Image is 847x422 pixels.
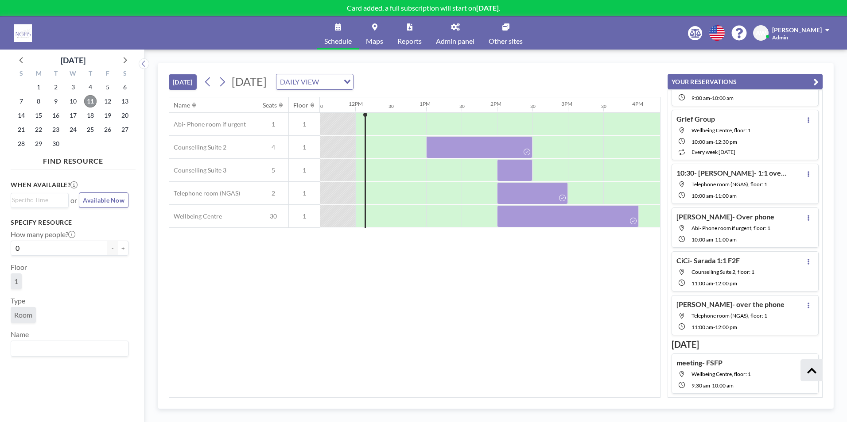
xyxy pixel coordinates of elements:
[14,277,18,286] span: 1
[232,75,267,88] span: [DATE]
[715,324,737,330] span: 12:00 PM
[715,236,737,243] span: 11:00 AM
[476,4,499,12] b: [DATE]
[14,24,32,42] img: organization-logo
[84,95,97,107] span: Thursday, September 11, 2025
[67,123,79,136] span: Wednesday, September 24, 2025
[84,81,97,93] span: Thursday, September 4, 2025
[772,34,788,41] span: Admin
[12,343,123,354] input: Search for option
[15,95,27,107] span: Sunday, September 7, 2025
[32,81,45,93] span: Monday, September 1, 2025
[12,195,63,205] input: Search for option
[318,104,323,109] div: 30
[676,300,785,309] h4: [PERSON_NAME]- over the phone
[15,109,27,122] span: Sunday, September 14, 2025
[278,76,321,88] span: DAILY VIEW
[258,212,288,220] span: 30
[692,280,713,287] span: 11:00 AM
[692,127,751,134] span: Wellbeing Centre, floor: 1
[99,69,116,80] div: F
[32,123,45,136] span: Monday, September 22, 2025
[490,100,501,107] div: 2PM
[715,280,737,287] span: 12:00 PM
[169,189,240,197] span: Telephone room (NGAS)
[712,95,734,101] span: 10:00 AM
[30,69,47,80] div: M
[349,100,363,107] div: 12PM
[169,74,197,90] button: [DATE]
[676,169,787,177] h4: 10:30- [PERSON_NAME]- 1:1 over the phone
[389,104,394,109] div: 30
[289,166,320,174] span: 1
[11,341,128,356] div: Search for option
[713,236,715,243] span: -
[713,280,715,287] span: -
[710,95,712,101] span: -
[11,230,75,239] label: How many people?
[429,16,482,50] a: Admin panel
[11,263,27,272] label: Floor
[530,104,536,109] div: 30
[32,95,45,107] span: Monday, September 8, 2025
[50,95,62,107] span: Tuesday, September 9, 2025
[32,138,45,150] span: Monday, September 29, 2025
[169,212,222,220] span: Wellbeing Centre
[713,138,715,145] span: -
[101,95,114,107] span: Friday, September 12, 2025
[293,101,308,109] div: Floor
[119,81,131,93] span: Saturday, September 6, 2025
[101,109,114,122] span: Friday, September 19, 2025
[32,109,45,122] span: Monday, September 15, 2025
[50,109,62,122] span: Tuesday, September 16, 2025
[11,153,136,165] h4: FIND RESOURCE
[258,166,288,174] span: 5
[169,120,246,128] span: Abi- Phone room if urgent
[14,311,32,319] span: Room
[692,225,770,231] span: Abi- Phone room if urgent, floor: 1
[263,101,277,109] div: Seats
[692,371,751,377] span: Wellbeing Centre, floor: 1
[692,95,710,101] span: 9:00 AM
[489,38,523,45] span: Other sites
[692,192,713,199] span: 10:00 AM
[79,192,128,208] button: Available Now
[692,236,713,243] span: 10:00 AM
[67,95,79,107] span: Wednesday, September 10, 2025
[713,192,715,199] span: -
[65,69,82,80] div: W
[276,74,353,89] div: Search for option
[692,382,710,389] span: 9:30 AM
[772,26,822,34] span: [PERSON_NAME]
[756,29,766,37] span: AW
[561,100,572,107] div: 3PM
[676,212,774,221] h4: [PERSON_NAME]- Over phone
[692,269,754,275] span: Counselling Suite 2, floor: 1
[118,241,128,256] button: +
[289,189,320,197] span: 1
[101,123,114,136] span: Friday, September 26, 2025
[322,76,338,88] input: Search for option
[676,358,723,367] h4: meeting- FSFP
[710,382,712,389] span: -
[119,123,131,136] span: Saturday, September 27, 2025
[390,16,429,50] a: Reports
[15,123,27,136] span: Sunday, September 21, 2025
[15,138,27,150] span: Sunday, September 28, 2025
[715,138,737,145] span: 12:30 PM
[119,95,131,107] span: Saturday, September 13, 2025
[420,100,431,107] div: 1PM
[436,38,474,45] span: Admin panel
[11,219,128,226] h3: Specify resource
[317,16,359,50] a: Schedule
[397,38,422,45] span: Reports
[169,166,226,174] span: Counselling Suite 3
[482,16,530,50] a: Other sites
[67,81,79,93] span: Wednesday, September 3, 2025
[459,104,465,109] div: 30
[258,143,288,151] span: 4
[289,212,320,220] span: 1
[119,109,131,122] span: Saturday, September 20, 2025
[258,120,288,128] span: 1
[84,109,97,122] span: Thursday, September 18, 2025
